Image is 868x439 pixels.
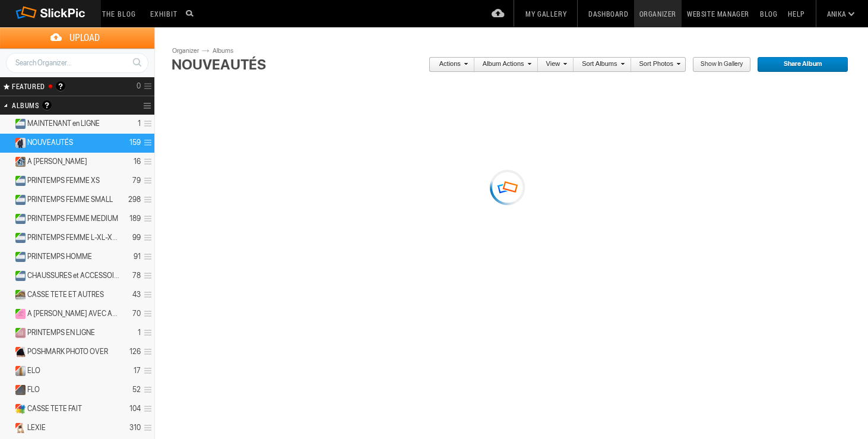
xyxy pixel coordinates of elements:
span: PRINTEMPS FEMME MEDIUM [27,214,118,223]
a: Expand [1,214,12,223]
span: LEXIE [27,423,46,432]
a: Albums [210,46,245,56]
ins: Public Album [10,176,26,186]
span: ELO [27,366,40,375]
input: Search Organizer... [6,53,148,73]
span: Upload [14,27,154,48]
a: Expand [1,271,12,280]
a: Actions [429,57,468,72]
a: Expand [1,423,12,432]
span: A DONNER [27,157,87,166]
ins: Private Album [10,157,26,167]
a: View [538,57,568,72]
a: Sort Albums [574,57,624,72]
ins: Public Album [10,309,26,319]
input: Search photos on SlickPic... [184,6,198,20]
a: Expand [1,195,12,204]
span: FEATURED [8,81,45,91]
a: Expand [1,328,12,337]
span: FLO [27,385,40,394]
ins: Private Album [10,347,26,357]
span: PRINTEMPS FEMME SMALL [27,195,113,204]
a: Search [126,52,148,72]
ins: Private Album [10,138,26,148]
ins: Public Album [10,328,26,338]
a: Expand [1,309,12,318]
span: CASSE TETE ET AUTRES [27,290,104,299]
span: Show in Gallery [692,57,743,72]
a: Album Actions [474,57,531,72]
a: Show in Gallery [692,57,751,72]
ins: Private Album [10,366,26,376]
ins: Private Album [10,385,26,395]
span: PRINTEMPS FEMME L-XL-XXL [27,233,120,242]
span: PRINTEMPS HOMME [27,252,92,261]
a: Expand [1,252,12,261]
a: Expand [1,404,12,413]
span: A DONNER AVEC ACHAT [27,309,120,318]
a: Expand [1,290,12,299]
a: Collapse [1,138,12,147]
ins: Public Album [10,290,26,300]
span: PRINTEMPS EN LIGNE [27,328,95,337]
a: Expand [1,233,12,242]
ins: Public Album [10,252,26,262]
ins: Public Album [10,195,26,205]
a: Expand [1,157,12,166]
a: Expand [1,347,12,356]
ins: Public Album [10,233,26,243]
ins: Private Album [10,404,26,414]
span: MAINTENANT en LIGNE [27,119,100,128]
a: Sort Photos [631,57,680,72]
span: Share Album [757,57,840,72]
div: Loading ... [480,166,535,209]
ins: Public Album [10,214,26,224]
span: NOUVEAUTÉS [27,138,73,147]
span: PRINTEMPS FEMME XS [27,176,100,185]
span: CASSE TETE FAIT [27,404,82,413]
a: Expand [1,366,12,375]
ins: Private Album [10,423,26,433]
span: POSHMARK PHOTO OVER [27,347,108,356]
ins: Public Album [10,119,26,129]
a: Expand [1,385,12,394]
h2: Albums [12,96,112,115]
a: Expand [1,119,12,128]
ins: Public Album [10,271,26,281]
span: CHAUSSURES et ACCESSOIRES [27,271,120,280]
a: Expand [1,176,12,185]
